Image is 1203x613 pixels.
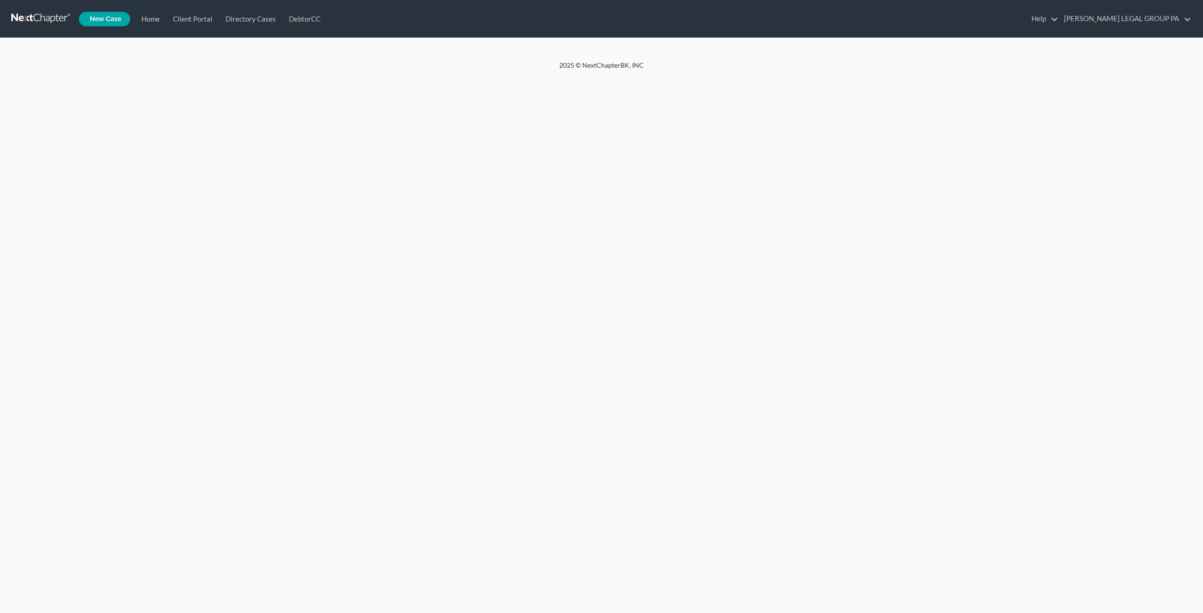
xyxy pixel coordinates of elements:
new-legal-case-button: New Case [79,12,130,26]
a: Help [1027,10,1058,27]
div: 2025 © NextChapterBK, INC [334,61,869,78]
a: [PERSON_NAME] LEGAL GROUP PA [1059,10,1191,27]
a: Directory Cases [217,10,281,27]
a: DebtorCC [281,10,325,27]
a: Home [133,10,164,27]
a: Client Portal [164,10,217,27]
